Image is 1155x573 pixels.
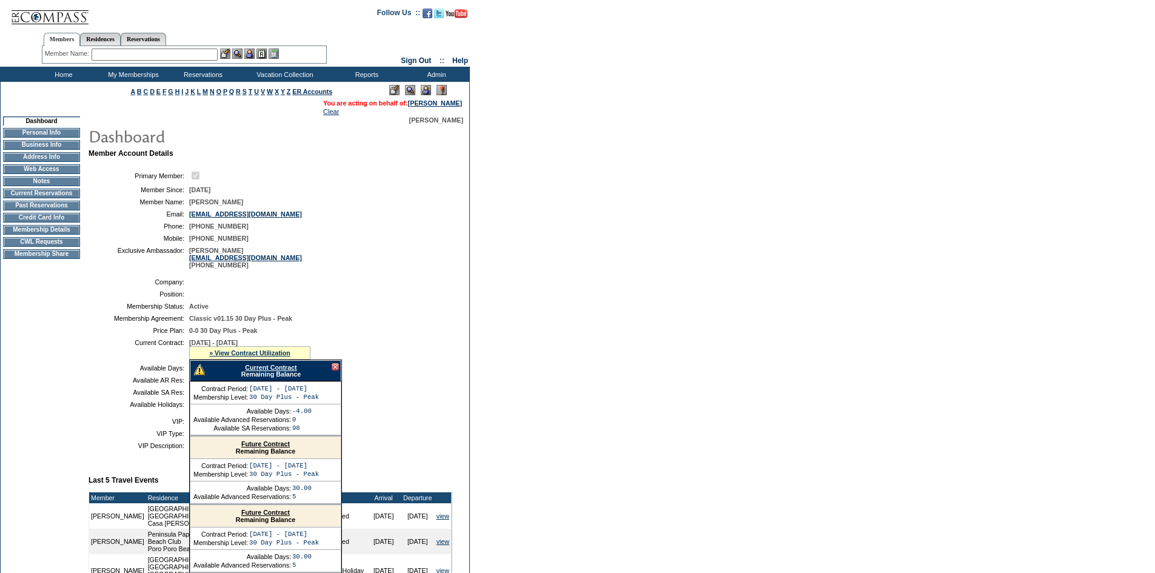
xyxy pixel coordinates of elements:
[3,128,80,138] td: Personal Info
[27,67,97,82] td: Home
[423,8,432,18] img: Become our fan on Facebook
[256,49,267,59] img: Reservations
[249,394,319,401] td: 30 Day Plus - Peak
[405,85,415,95] img: View Mode
[319,529,367,554] td: Advanced
[292,416,312,423] td: 0
[181,88,183,95] a: I
[292,553,312,560] td: 30.00
[249,531,319,538] td: [DATE] - [DATE]
[150,88,155,95] a: D
[93,223,184,230] td: Phone:
[254,88,259,95] a: U
[45,49,92,59] div: Member Name:
[367,492,401,503] td: Arrival
[292,561,312,569] td: 5
[3,237,80,247] td: CWL Requests
[162,88,167,95] a: F
[189,223,249,230] span: [PHONE_NUMBER]
[93,364,184,372] td: Available Days:
[241,509,290,516] a: Future Contract
[292,407,312,415] td: -4.00
[44,33,81,46] a: Members
[440,56,444,65] span: ::
[281,88,285,95] a: Y
[3,213,80,223] td: Credit Card Info
[216,88,221,95] a: O
[93,303,184,310] td: Membership Status:
[292,424,312,432] td: 98
[3,116,80,126] td: Dashboard
[146,529,319,554] td: Peninsula Papagayo, [GEOGRAPHIC_DATA] - Poro Poro Beach Club Poro Poro Beach Club Jicaro 15
[89,492,146,503] td: Member
[193,493,291,500] td: Available Advanced Reservations:
[193,385,248,392] td: Contract Period:
[143,88,148,95] a: C
[156,88,161,95] a: E
[249,88,253,95] a: T
[330,67,400,82] td: Reports
[88,124,330,148] img: pgTtlDashboard.gif
[175,88,180,95] a: H
[249,462,319,469] td: [DATE] - [DATE]
[146,492,319,503] td: Residence
[446,9,467,18] img: Subscribe to our YouTube Channel
[269,49,279,59] img: b_calculator.gif
[236,88,241,95] a: R
[401,492,435,503] td: Departure
[223,88,227,95] a: P
[249,471,319,478] td: 30 Day Plus - Peak
[193,394,248,401] td: Membership Level:
[292,484,312,492] td: 30.00
[421,85,431,95] img: Impersonate
[3,225,80,235] td: Membership Details
[185,88,189,95] a: J
[423,12,432,19] a: Become our fan on Facebook
[400,67,470,82] td: Admin
[203,88,208,95] a: M
[93,315,184,322] td: Membership Agreement:
[408,99,462,107] a: [PERSON_NAME]
[93,401,184,408] td: Available Holidays:
[243,88,247,95] a: S
[434,12,444,19] a: Follow us on Twitter
[121,33,166,45] a: Reservations
[437,512,449,520] a: view
[323,99,462,107] span: You are acting on behalf of:
[401,56,431,65] a: Sign Out
[437,538,449,545] a: view
[93,247,184,269] td: Exclusive Ambassador:
[93,210,184,218] td: Email:
[193,561,291,569] td: Available Advanced Reservations:
[193,407,291,415] td: Available Days:
[245,364,296,371] a: Current Contract
[367,529,401,554] td: [DATE]
[193,484,291,492] td: Available Days:
[93,389,184,396] td: Available SA Res:
[437,85,447,95] img: Log Concern/Member Elevation
[97,67,167,82] td: My Memberships
[409,116,463,124] span: [PERSON_NAME]
[236,67,330,82] td: Vacation Collection
[189,247,302,269] span: [PERSON_NAME] [PHONE_NUMBER]
[193,424,291,432] td: Available SA Reservations:
[93,430,184,437] td: VIP Type:
[193,539,248,546] td: Membership Level:
[89,149,173,158] b: Member Account Details
[93,418,184,425] td: VIP:
[267,88,273,95] a: W
[93,339,184,360] td: Current Contract:
[189,254,302,261] a: [EMAIL_ADDRESS][DOMAIN_NAME]
[189,327,258,334] span: 0-0 30 Day Plus - Peak
[93,235,184,242] td: Mobile:
[3,164,80,174] td: Web Access
[193,471,248,478] td: Membership Level:
[452,56,468,65] a: Help
[3,189,80,198] td: Current Reservations
[446,12,467,19] a: Subscribe to our YouTube Channel
[93,198,184,206] td: Member Name:
[89,476,158,484] b: Last 5 Travel Events
[190,88,195,95] a: K
[193,462,248,469] td: Contract Period:
[190,360,341,381] div: Remaining Balance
